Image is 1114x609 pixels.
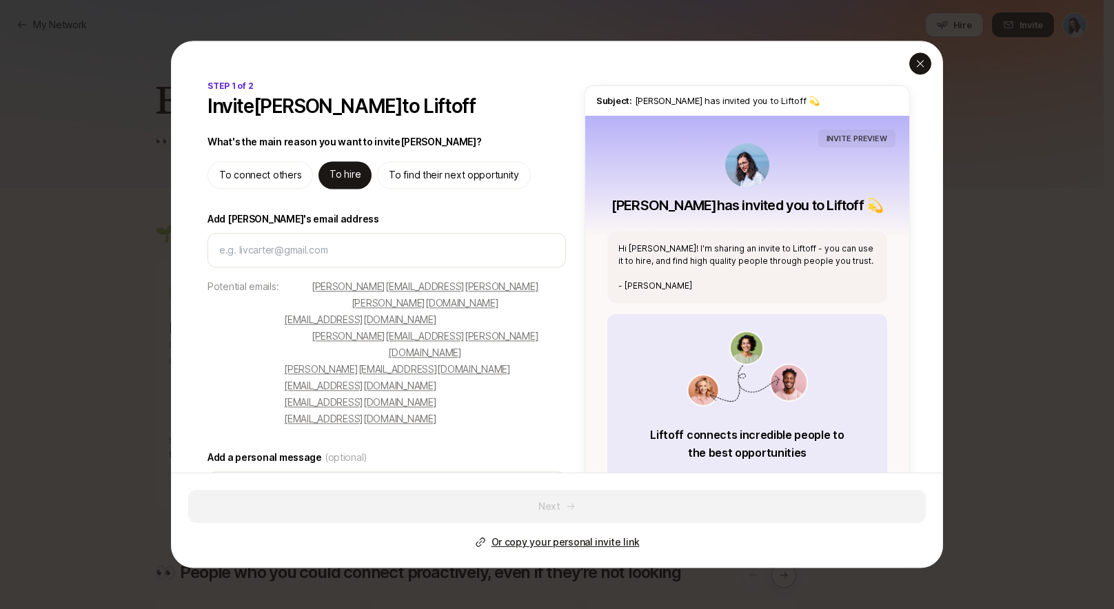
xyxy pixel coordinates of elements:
img: invite_value_prop.png [687,331,808,406]
p: [PERSON_NAME][EMAIL_ADDRESS][PERSON_NAME][DOMAIN_NAME] [284,328,566,361]
p: [PERSON_NAME][EMAIL_ADDRESS][PERSON_NAME][PERSON_NAME][DOMAIN_NAME] [284,278,566,311]
label: Add a personal message [207,449,566,466]
label: Add [PERSON_NAME]'s email address [207,211,566,227]
p: [PERSON_NAME] has invited you to Liftoff 💫 [611,196,883,215]
img: Dan [725,143,769,187]
p: [EMAIL_ADDRESS][DOMAIN_NAME] [284,378,436,394]
p: [PERSON_NAME][EMAIL_ADDRESS][DOMAIN_NAME] [284,361,511,378]
p: Potential emails: [207,278,278,295]
div: Hi [PERSON_NAME]! I'm sharing an invite to Liftoff - you can use it to hire, and find high qualit... [607,231,887,303]
p: To connect others [219,167,301,183]
p: To find their next opportunity [389,167,519,183]
p: To hire [330,166,361,183]
p: Liftoff connects incredible people to the best opportunities [648,426,847,462]
p: Or copy your personal invite link [492,535,640,551]
p: [PERSON_NAME] has invited you to Liftoff 💫 [596,94,898,107]
p: Invite [PERSON_NAME] to Liftoff [207,95,475,117]
p: What's the main reason you want to invite [PERSON_NAME] ? [207,134,482,150]
p: [EMAIL_ADDRESS][DOMAIN_NAME] [284,411,436,427]
span: Subject: [596,95,632,106]
span: (optional) [325,449,367,466]
input: e.g. livcarter@gmail.com [219,242,554,258]
textarea: Hi [PERSON_NAME]! I'm sharing an invite to Liftoff - you can use it to hire, and find high qualit... [207,471,566,555]
p: [EMAIL_ADDRESS][DOMAIN_NAME] [284,394,436,411]
p: STEP 1 of 2 [207,80,253,92]
p: INVITE PREVIEW [827,132,887,145]
p: [EMAIL_ADDRESS][DOMAIN_NAME] [284,311,436,328]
